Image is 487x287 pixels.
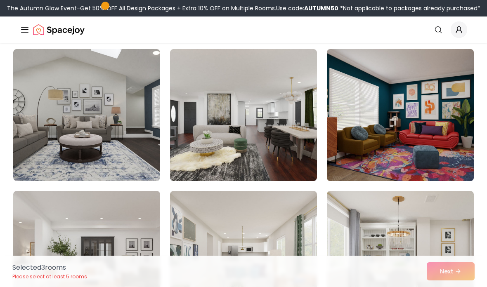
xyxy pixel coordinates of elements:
span: Use code: [276,4,338,12]
a: Spacejoy [33,21,85,38]
b: AUTUMN50 [304,4,338,12]
span: *Not applicable to packages already purchased* [338,4,480,12]
img: Room room-85 [13,49,160,181]
div: The Autumn Glow Event-Get 50% OFF All Design Packages + Extra 10% OFF on Multiple Rooms. [7,4,480,12]
p: Please select at least 5 rooms [12,273,87,280]
img: Room room-87 [323,46,478,184]
img: Room room-86 [170,49,317,181]
img: Spacejoy Logo [33,21,85,38]
nav: Global [20,16,467,43]
p: Selected 3 room s [12,263,87,273]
